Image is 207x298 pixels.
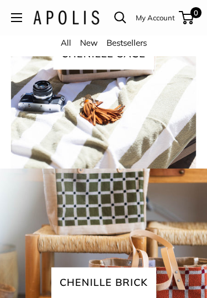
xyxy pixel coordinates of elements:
a: New [80,37,98,48]
img: Apolis [33,10,99,25]
span: 0 [190,7,201,18]
a: 0 [180,11,194,24]
a: Open search [114,12,126,24]
a: My Account [136,11,175,24]
a: Bestsellers [107,37,147,48]
button: Open menu [11,13,22,22]
a: All [61,37,71,48]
